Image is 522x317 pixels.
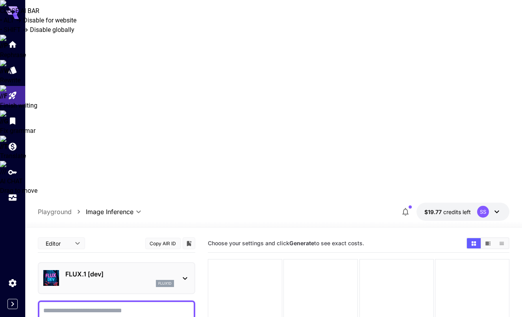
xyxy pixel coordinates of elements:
span: $19.77 [424,209,443,215]
button: Copy AIR ID [145,238,181,249]
div: $19.7695 [424,208,471,216]
span: Editor [46,239,70,248]
a: Playground [38,207,72,216]
nav: breadcrumb [38,207,86,216]
span: Choose your settings and click to see exact costs. [208,240,364,246]
b: Generate [289,240,314,246]
div: Settings [8,278,17,288]
button: Show media in grid view [467,238,481,248]
p: flux1d [158,281,172,286]
button: Expand sidebar [7,299,18,309]
p: FLUX.1 [dev] [65,269,174,279]
button: Add to library [185,239,193,248]
button: Show media in list view [495,238,509,248]
button: Show media in video view [481,238,495,248]
div: Usage [8,193,17,203]
div: Show media in grid viewShow media in video viewShow media in list view [466,237,509,249]
span: credits left [443,209,471,215]
button: $19.7695SS [416,203,509,221]
span: Image Inference [86,207,133,216]
div: FLUX.1 [dev]flux1d [43,266,190,290]
div: SS [477,206,489,218]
